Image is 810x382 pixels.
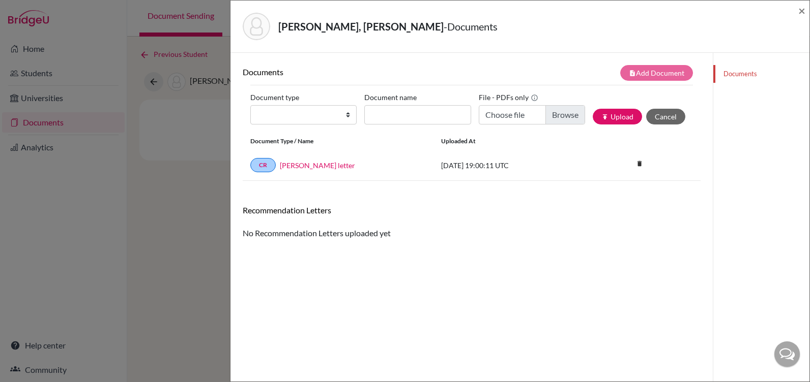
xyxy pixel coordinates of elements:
[479,89,538,105] label: File - PDFs only
[444,20,498,33] span: - Documents
[798,3,805,18] span: ×
[593,109,642,124] button: publishUpload
[433,160,586,171] div: [DATE] 19:00:11 UTC
[632,157,647,171] a: delete
[798,5,805,17] button: Close
[243,205,701,239] div: No Recommendation Letters uploaded yet
[601,113,609,120] i: publish
[632,156,647,171] i: delete
[364,89,417,105] label: Document name
[250,158,276,172] a: CR
[243,67,472,77] h6: Documents
[713,65,809,83] a: Documents
[646,109,685,124] button: Cancel
[250,89,299,105] label: Document type
[433,137,586,146] div: Uploaded at
[243,137,433,146] div: Document Type / Name
[243,205,701,215] h6: Recommendation Letters
[620,65,693,81] button: note_addAdd Document
[278,20,444,33] strong: [PERSON_NAME], [PERSON_NAME]
[629,70,636,77] i: note_add
[280,160,355,171] a: [PERSON_NAME] letter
